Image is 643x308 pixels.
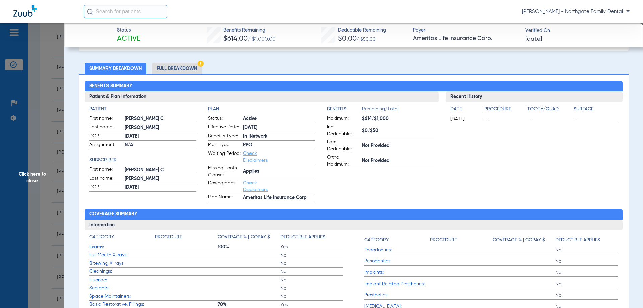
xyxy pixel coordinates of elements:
span: PPO [243,142,315,149]
span: Ind. Deductible: [327,124,360,138]
span: No [280,276,343,283]
span: Full Mouth X-rays: [89,252,155,259]
span: Missing Tooth Clause: [208,165,241,179]
span: No [555,292,618,299]
app-breakdown-title: Procedure [430,234,493,246]
span: Fam. Deductible: [327,139,360,153]
app-breakdown-title: Deductible Applies [280,234,343,243]
app-breakdown-title: Deductible Applies [555,234,618,246]
h4: Tooth/Quad [527,106,572,113]
span: Benefits Remaining [223,27,276,34]
span: / $1,000.00 [248,37,276,42]
h4: Procedure [430,237,457,244]
span: Waiting Period: [208,150,241,164]
span: [PERSON_NAME] [125,175,197,182]
span: Effective Date: [208,124,241,132]
span: Status: [208,115,241,123]
span: Cleanings: [89,268,155,275]
span: DOB: [89,184,122,192]
span: Plan Name: [208,194,241,202]
li: Summary Breakdown [85,63,146,74]
img: Zuub Logo [13,5,37,17]
span: Payer [413,27,520,34]
span: [DATE] [125,184,197,191]
a: Check Disclaimers [243,151,268,163]
span: Basic Restorative, Fillings: [89,301,155,308]
h2: Benefits Summary [85,81,623,92]
app-breakdown-title: Category [364,234,430,246]
span: [PERSON_NAME] C [125,167,197,174]
h4: Procedure [484,106,525,113]
span: Verified On [525,27,632,34]
span: [DATE] [243,124,315,131]
a: Check Disclaimers [243,181,268,192]
span: Active [243,115,315,122]
h4: Deductible Applies [280,234,325,241]
span: Last name: [89,124,122,132]
span: Ortho Maximum: [327,154,360,168]
input: Search for patients [84,5,167,18]
span: Deductible Remaining [338,27,386,34]
span: -- [574,116,618,122]
span: No [280,285,343,292]
span: [PERSON_NAME] C [125,115,197,122]
h3: Recent History [446,91,623,102]
span: Last name: [89,175,122,183]
span: Not Provided [362,157,434,164]
span: $0.00 [338,35,357,42]
span: [DATE] [125,133,197,140]
span: No [555,258,618,265]
app-breakdown-title: Benefits [327,106,362,115]
span: Remaining/Total [362,106,434,115]
span: No [280,252,343,259]
app-breakdown-title: Coverage % | Copay $ [493,234,555,246]
span: No [280,260,343,267]
span: Yes [280,244,343,250]
h4: Subscriber [89,157,197,164]
span: No [280,293,343,300]
span: Plan Type: [208,141,241,149]
h4: Category [89,234,114,241]
span: Fluoride: [89,276,155,284]
span: $614/$1,000 [362,115,434,122]
span: Implants: [364,269,430,276]
h4: Coverage % | Copay $ [493,237,545,244]
app-breakdown-title: Patient [89,106,197,113]
app-breakdown-title: Category [89,234,155,243]
h4: Coverage % | Copay $ [218,234,270,241]
span: No [555,247,618,253]
span: 100% [218,244,280,250]
h4: Benefits [327,106,362,113]
span: No [555,281,618,287]
span: In-Network [243,133,315,140]
h4: Date [450,106,479,113]
span: Sealants: [89,285,155,292]
span: Exams: [89,244,155,251]
span: Status [117,27,140,34]
span: Downgrades: [208,180,241,193]
img: Search Icon [87,9,93,15]
span: Bitewing X-rays: [89,260,155,267]
span: Endodontics: [364,247,430,254]
app-breakdown-title: Procedure [155,234,218,243]
span: Implant Related Prosthetics: [364,281,430,288]
h3: Information [85,220,623,230]
span: Periodontics: [364,258,430,265]
span: Space Maintainers: [89,293,155,300]
app-breakdown-title: Tooth/Quad [527,106,572,115]
span: $614.00 [223,35,248,42]
span: Maximum: [327,115,360,123]
h3: Patient & Plan Information [85,91,439,102]
span: / $50.00 [357,37,376,42]
span: Applies [243,168,315,175]
span: Assignment: [89,141,122,149]
h4: Surface [574,106,618,113]
span: [DATE] [450,116,479,122]
app-breakdown-title: Surface [574,106,618,115]
span: Ameritas Life Insurance Corp. [413,34,520,43]
app-breakdown-title: Procedure [484,106,525,115]
span: [DATE] [525,35,542,43]
li: Full Breakdown [152,63,202,74]
span: Active [117,34,140,44]
app-breakdown-title: Plan [208,106,315,113]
